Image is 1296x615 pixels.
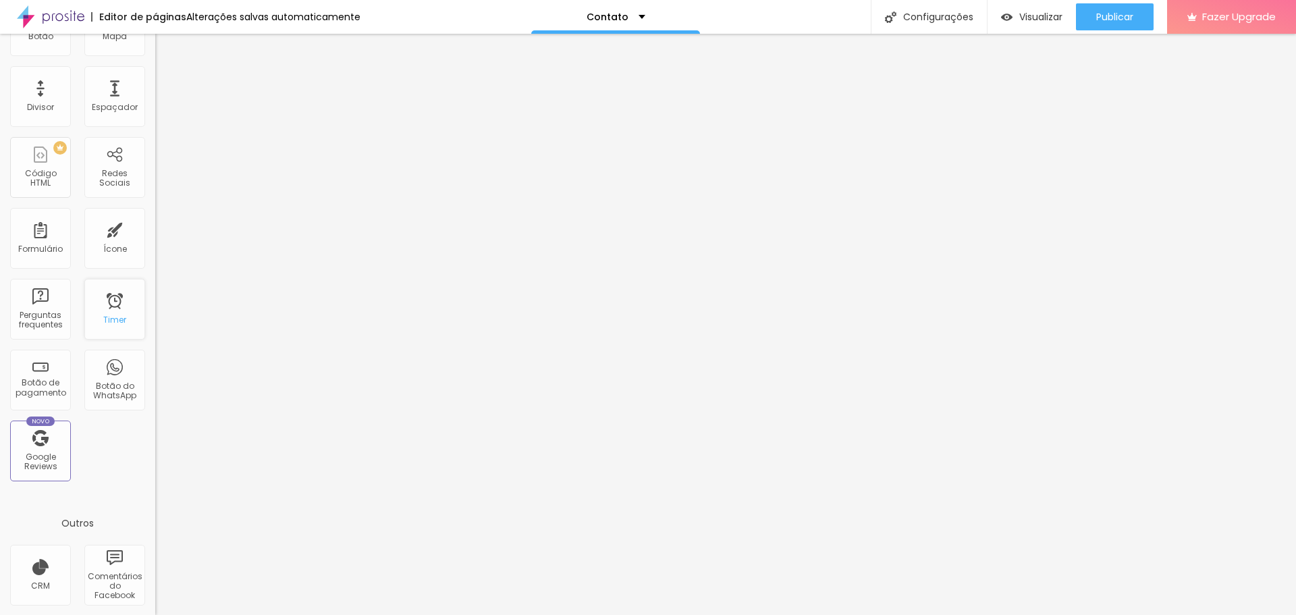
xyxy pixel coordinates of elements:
div: Espaçador [92,103,138,112]
span: Fazer Upgrade [1202,11,1276,22]
div: Código HTML [13,169,67,188]
button: Visualizar [988,3,1076,30]
div: Alterações salvas automaticamente [186,12,360,22]
div: Ícone [103,244,127,254]
div: Perguntas frequentes [13,311,67,330]
div: Botão de pagamento [13,378,67,398]
div: Botão [28,32,53,41]
p: Contato [587,12,628,22]
button: Publicar [1076,3,1154,30]
div: Redes Sociais [88,169,141,188]
div: Formulário [18,244,63,254]
div: Mapa [103,32,127,41]
span: Publicar [1096,11,1133,22]
div: Timer [103,315,126,325]
div: Divisor [27,103,54,112]
div: Editor de páginas [91,12,186,22]
div: Novo [26,417,55,426]
img: view-1.svg [1001,11,1013,23]
div: CRM [31,581,50,591]
img: Icone [885,11,896,23]
div: Google Reviews [13,452,67,472]
div: Comentários do Facebook [88,572,141,601]
iframe: Editor [155,34,1296,615]
span: Visualizar [1019,11,1062,22]
div: Botão do WhatsApp [88,381,141,401]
